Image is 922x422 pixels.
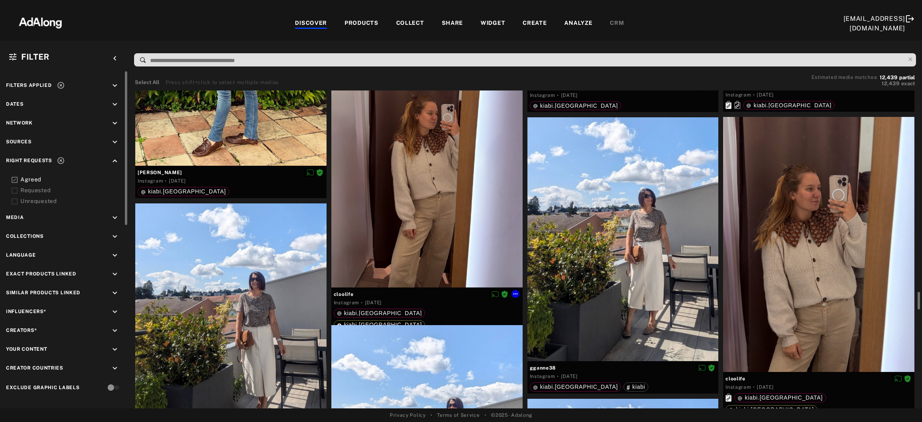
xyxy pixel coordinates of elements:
span: Rights agreed [904,376,911,381]
span: · [557,373,559,380]
button: 12,439partial [880,76,915,80]
span: Rights agreed [501,291,508,297]
div: Instagram [726,91,751,98]
div: ANALYZE [564,19,592,28]
time: 2025-09-15T16:11:19.000Z [561,92,578,98]
span: Creator Countries [6,365,63,371]
i: keyboard_arrow_down [110,100,119,109]
div: kiabi.france [533,103,618,109]
div: Exclude Graphic Labels [6,384,79,391]
button: Disable diffusion on this media [489,290,501,298]
div: kiabi [627,384,645,390]
span: • [431,412,433,419]
time: 2025-09-15T16:11:19.000Z [757,92,774,98]
span: kiabi.[GEOGRAPHIC_DATA] [754,102,832,109]
span: Rights agreed [316,169,323,175]
div: kiabi.france [337,310,422,316]
i: keyboard_arrow_down [110,326,119,335]
span: Creators* [6,328,37,333]
button: Disable diffusion on this media [892,374,904,383]
span: · [753,92,755,98]
i: keyboard_arrow_down [110,119,119,128]
button: 12,439exact [812,80,915,88]
div: Instagram [530,373,555,380]
span: 12,439 [880,74,898,80]
div: DISCOVER [295,19,327,28]
div: Instagram [334,299,359,306]
i: keyboard_arrow_down [110,289,119,297]
span: Exact Products Linked [6,271,76,277]
i: keyboard_arrow_down [110,364,119,373]
i: keyboard_arrow_down [110,81,119,90]
i: keyboard_arrow_down [110,307,119,316]
div: Instagram [530,92,555,99]
div: COLLECT [396,19,424,28]
div: CREATE [523,19,547,28]
span: Rights agreed [708,365,715,370]
span: cloolife [726,375,912,382]
span: · [165,178,167,184]
div: Unrequested [20,197,122,205]
div: [EMAIL_ADDRESS][DOMAIN_NAME] [844,14,906,33]
span: · [361,299,363,306]
span: © 2025 - Adalong [491,412,532,419]
div: Instagram [726,384,751,391]
span: Your Content [6,346,47,352]
button: Disable diffusion on this media [304,168,316,177]
span: kiabi.[GEOGRAPHIC_DATA] [148,188,226,195]
button: Select All [135,78,159,86]
svg: Exact products linked [726,101,732,109]
div: kiabi.france [746,102,832,108]
i: keyboard_arrow_up [110,157,119,165]
div: Press shift+click to select multiple medias [166,78,279,86]
i: keyboard_arrow_down [110,232,119,241]
span: Sources [6,139,32,145]
div: CRM [610,19,624,28]
time: 2025-09-15T16:11:19.000Z [169,178,186,184]
i: keyboard_arrow_left [110,54,119,63]
div: SHARE [442,19,463,28]
span: kiabi.[GEOGRAPHIC_DATA] [540,384,618,390]
span: gganne38 [530,364,716,372]
button: Disable diffusion on this media [696,364,708,372]
div: Requested [20,186,122,195]
div: kiabi.france [738,395,823,400]
span: kiabi [632,384,645,390]
i: keyboard_arrow_down [110,270,119,279]
div: WIDGET [481,19,505,28]
span: Dates [6,101,24,107]
span: Similar Products Linked [6,290,80,295]
span: Estimated media matches: [812,74,878,80]
span: Right Requests [6,158,52,163]
svg: Similar products linked [734,101,740,109]
span: 12,439 [882,80,900,86]
span: kiabi.[GEOGRAPHIC_DATA] [745,394,823,401]
div: kiabi.france [533,384,618,390]
span: [PERSON_NAME] [138,169,324,176]
span: Filter [21,52,50,62]
svg: Exact products linked [726,394,732,402]
time: 2025-09-15T16:00:56.000Z [561,374,578,379]
i: keyboard_arrow_down [110,345,119,354]
span: kiabi.[GEOGRAPHIC_DATA] [344,310,422,316]
i: keyboard_arrow_down [110,213,119,222]
a: Privacy Policy [390,412,426,419]
span: · [753,384,755,390]
div: PRODUCTS [345,19,379,28]
i: keyboard_arrow_down [110,138,119,147]
span: Filters applied [6,82,52,88]
div: kiabi.france [729,407,814,412]
time: 2025-09-15T16:07:38.000Z [365,300,382,305]
span: Media [6,215,24,220]
img: 63233d7d88ed69de3c212112c67096b6.png [5,10,76,34]
time: 2025-09-15T16:07:38.000Z [757,384,774,390]
i: keyboard_arrow_down [110,251,119,260]
span: Collections [6,233,44,239]
span: kiabi.[GEOGRAPHIC_DATA] [540,102,618,109]
span: Network [6,120,33,126]
div: kiabi.france [337,322,422,328]
span: • [485,412,487,419]
span: Influencers* [6,309,46,314]
div: Agreed [20,175,122,184]
span: Language [6,252,36,258]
